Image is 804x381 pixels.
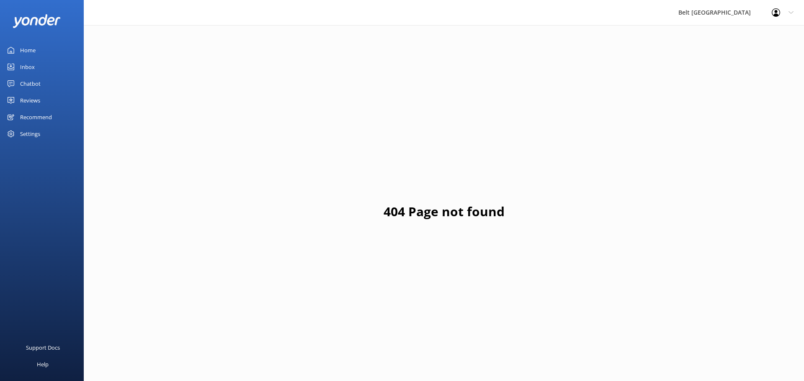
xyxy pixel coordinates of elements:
[20,125,40,142] div: Settings
[20,42,36,59] div: Home
[26,339,60,356] div: Support Docs
[20,109,52,125] div: Recommend
[20,59,35,75] div: Inbox
[37,356,49,373] div: Help
[20,92,40,109] div: Reviews
[384,202,505,222] h1: 404 Page not found
[20,75,41,92] div: Chatbot
[13,14,61,28] img: yonder-white-logo.png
